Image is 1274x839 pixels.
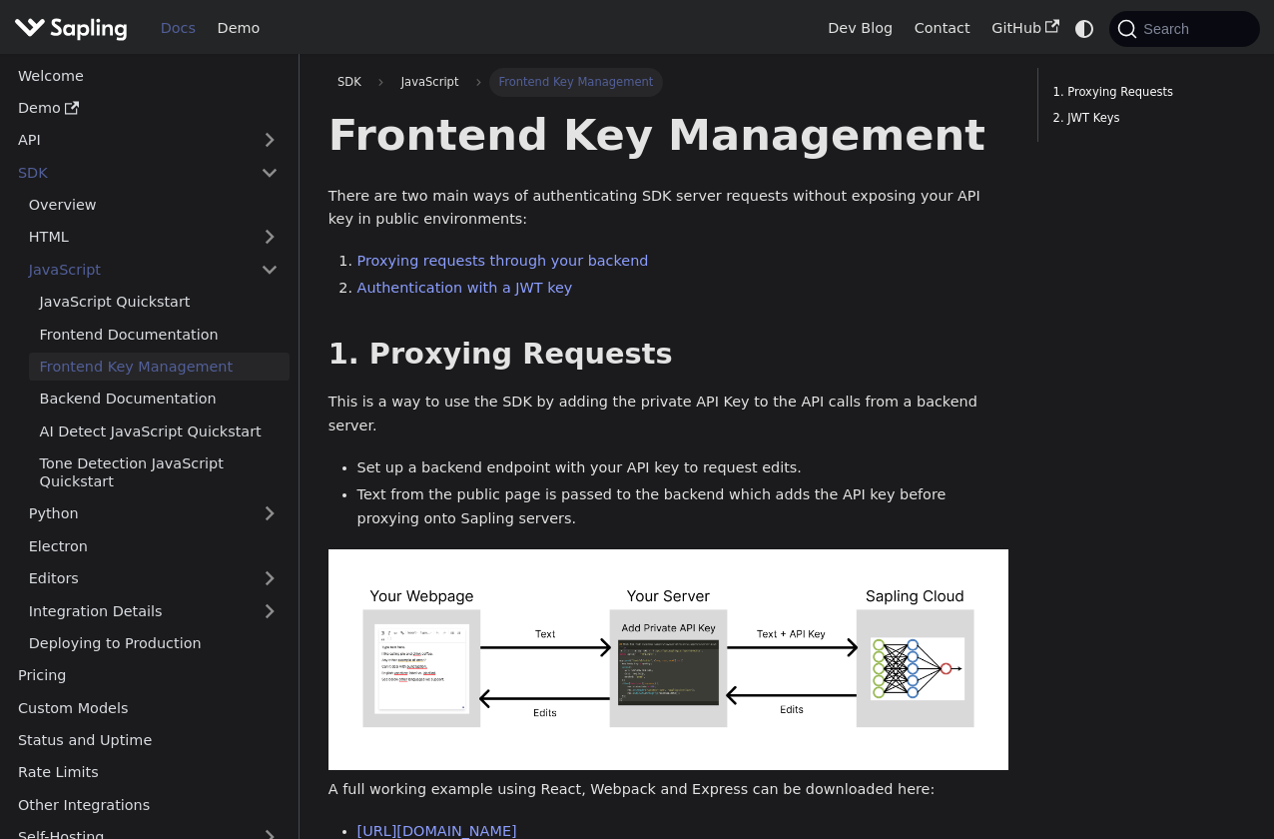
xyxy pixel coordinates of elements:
button: Expand sidebar category 'Editors' [250,564,290,593]
a: Status and Uptime [7,726,290,755]
a: Contact [904,13,981,44]
a: Proxying requests through your backend [357,253,649,269]
li: Text from the public page is passed to the backend which adds the API key before proxying onto Sa... [357,483,1009,531]
li: Set up a backend endpoint with your API key to request edits. [357,456,1009,480]
a: Docs [150,13,207,44]
a: Pricing [7,661,290,690]
span: JavaScript [392,68,468,96]
span: SDK [337,75,361,89]
nav: Breadcrumbs [328,68,1009,96]
span: Search [1137,21,1201,37]
img: api_key_diagram.png [328,549,1009,770]
a: Sapling.aiSapling.ai [14,14,135,43]
a: AI Detect JavaScript Quickstart [29,417,290,445]
h2: 1. Proxying Requests [328,337,1009,373]
a: Integration Details [18,596,290,625]
a: Deploying to Production [18,629,290,658]
a: Dev Blog [817,13,903,44]
a: Tone Detection JavaScript Quickstart [29,449,290,496]
a: Demo [7,94,290,123]
a: Electron [18,531,290,560]
span: Frontend Key Management [489,68,662,96]
p: This is a way to use the SDK by adding the private API Key to the API calls from a backend server. [328,391,1009,438]
p: There are two main ways of authenticating SDK server requests without exposing your API key in pu... [328,185,1009,233]
a: Welcome [7,61,290,90]
a: GitHub [980,13,1069,44]
a: 2. JWT Keys [1053,109,1238,128]
a: 1. Proxying Requests [1053,83,1238,102]
a: Backend Documentation [29,385,290,414]
a: Frontend Key Management [29,353,290,382]
a: Custom Models [7,693,290,722]
button: Search (Command+K) [1109,11,1259,47]
a: Other Integrations [7,790,290,819]
h1: Frontend Key Management [328,108,1009,162]
p: A full working example using React, Webpack and Express can be downloaded here: [328,778,1009,802]
a: Python [18,499,290,528]
a: SDK [328,68,370,96]
button: Switch between dark and light mode (currently system mode) [1070,14,1099,43]
img: Sapling.ai [14,14,128,43]
a: JavaScript [18,255,290,284]
a: HTML [18,223,290,252]
a: Rate Limits [7,758,290,787]
a: Frontend Documentation [29,320,290,349]
a: SDK [7,158,250,187]
a: Overview [18,191,290,220]
a: Authentication with a JWT key [357,280,573,296]
a: API [7,126,250,155]
a: Editors [18,564,250,593]
button: Collapse sidebar category 'SDK' [250,158,290,187]
a: Demo [207,13,271,44]
button: Expand sidebar category 'API' [250,126,290,155]
a: [URL][DOMAIN_NAME] [357,823,517,839]
a: JavaScript Quickstart [29,288,290,317]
